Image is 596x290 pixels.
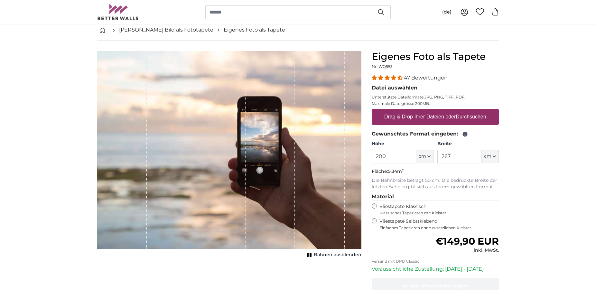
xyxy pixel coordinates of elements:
[456,114,486,119] u: Durchsuchen
[419,153,426,160] span: cm
[372,130,499,138] legend: Gewünschtes Format eingeben:
[379,203,493,216] label: Vliestapete Klassisch
[372,168,499,175] p: Fläche:
[97,20,499,41] nav: breadcrumbs
[435,247,499,254] div: inkl. MwSt.
[97,51,361,259] div: 1 of 1
[372,265,499,273] p: Voraussichtliche Zustellung: [DATE] - [DATE]
[379,218,499,230] label: Vliestapete Selbstklebend
[372,141,433,147] label: Höhe
[481,150,499,163] button: cm
[372,101,499,106] p: Maximale Dateigrösse 200MB.
[372,193,499,201] legend: Material
[314,252,361,258] span: Bahnen ausblenden
[435,235,499,247] span: €149,90 EUR
[437,141,499,147] label: Breite
[372,51,499,62] h1: Eigenes Foto als Tapete
[437,6,457,18] button: (de)
[97,4,139,20] img: Betterwalls
[372,95,499,100] p: Unterstützte Dateiformate JPG, PNG, TIFF, PDF.
[372,64,393,69] span: Nr. WQ553
[484,153,491,160] span: cm
[372,84,499,92] legend: Datei auswählen
[382,110,489,123] label: Drag & Drop Ihrer Dateien oder
[372,177,499,190] p: Die Bahnbreite beträgt 50 cm. Die bedruckte Breite der letzten Bahn ergibt sich aus Ihrem gewählt...
[388,168,404,174] span: 5.34m²
[305,250,361,259] button: Bahnen ausblenden
[379,225,499,230] span: Einfaches Tapezieren ohne zusätzlichen Kleister
[404,75,448,81] span: 47 Bewertungen
[379,210,493,216] span: Klassisches Tapezieren mit Kleister
[372,259,499,264] p: Versand mit DPD Classic
[416,150,433,163] button: cm
[119,26,213,34] a: [PERSON_NAME] Bild als Fototapete
[372,75,404,81] span: 4.38 stars
[224,26,285,34] a: Eigenes Foto als Tapete
[403,283,468,289] span: In den Warenkorb legen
